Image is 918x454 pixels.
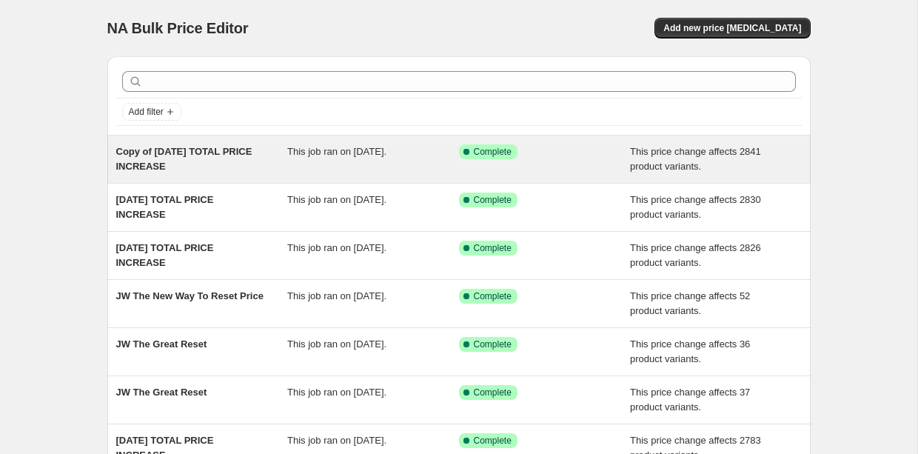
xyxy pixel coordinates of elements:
[474,194,512,206] span: Complete
[116,387,207,398] span: JW The Great Reset
[116,242,214,268] span: [DATE] TOTAL PRICE INCREASE
[287,338,386,350] span: This job ran on [DATE].
[107,20,249,36] span: NA Bulk Price Editor
[287,387,386,398] span: This job ran on [DATE].
[287,242,386,253] span: This job ran on [DATE].
[129,106,164,118] span: Add filter
[630,146,761,172] span: This price change affects 2841 product variants.
[287,146,386,157] span: This job ran on [DATE].
[474,290,512,302] span: Complete
[630,194,761,220] span: This price change affects 2830 product variants.
[287,194,386,205] span: This job ran on [DATE].
[116,146,252,172] span: Copy of [DATE] TOTAL PRICE INCREASE
[630,242,761,268] span: This price change affects 2826 product variants.
[116,290,264,301] span: JW The New Way To Reset Price
[474,387,512,398] span: Complete
[122,103,181,121] button: Add filter
[474,242,512,254] span: Complete
[654,18,810,39] button: Add new price [MEDICAL_DATA]
[287,290,386,301] span: This job ran on [DATE].
[474,146,512,158] span: Complete
[287,435,386,446] span: This job ran on [DATE].
[474,338,512,350] span: Complete
[116,338,207,350] span: JW The Great Reset
[474,435,512,447] span: Complete
[663,22,801,34] span: Add new price [MEDICAL_DATA]
[630,387,750,413] span: This price change affects 37 product variants.
[630,338,750,364] span: This price change affects 36 product variants.
[116,194,214,220] span: [DATE] TOTAL PRICE INCREASE
[630,290,750,316] span: This price change affects 52 product variants.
